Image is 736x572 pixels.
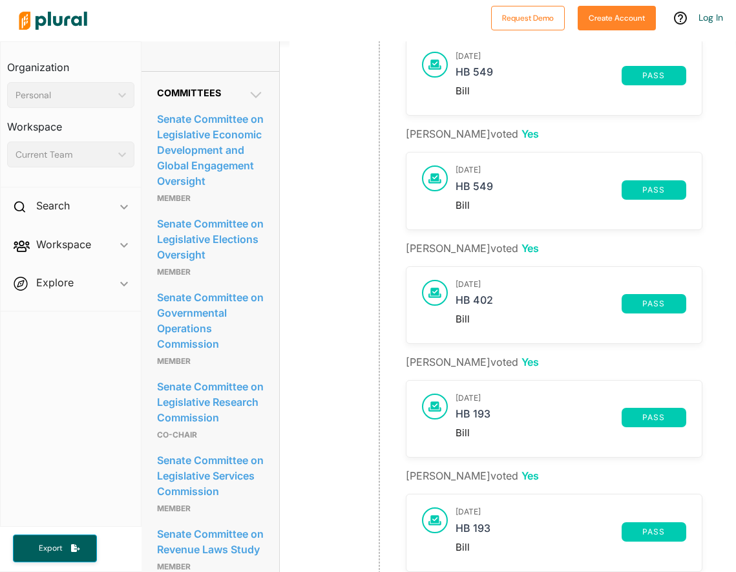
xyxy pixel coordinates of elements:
[36,198,70,213] h2: Search
[157,450,264,501] a: Senate Committee on Legislative Services Commission
[456,394,686,403] h3: [DATE]
[157,214,264,264] a: Senate Committee on Legislative Elections Oversight
[16,148,113,162] div: Current Team
[456,427,686,439] div: Bill
[157,264,264,280] p: Member
[157,524,264,559] a: Senate Committee on Revenue Laws Study
[456,408,622,427] a: HB 193
[157,191,264,206] p: Member
[456,313,686,325] div: Bill
[521,469,539,482] span: Yes
[157,377,264,427] a: Senate Committee on Legislative Research Commission
[456,66,622,85] a: HB 549
[406,242,539,255] span: [PERSON_NAME] voted
[521,242,539,255] span: Yes
[699,12,723,23] a: Log In
[157,427,264,443] p: Co-Chair
[16,89,113,102] div: Personal
[157,288,264,354] a: Senate Committee on Governmental Operations Commission
[406,355,539,368] span: [PERSON_NAME] voted
[521,355,539,368] span: Yes
[157,354,264,369] p: Member
[157,501,264,516] p: Member
[629,528,678,536] span: pass
[157,109,264,191] a: Senate Committee on Legislative Economic Development and Global Engagement Oversight
[406,469,539,482] span: [PERSON_NAME] voted
[456,85,686,97] div: Bill
[456,522,622,542] a: HB 193
[456,507,686,516] h3: [DATE]
[578,10,656,24] a: Create Account
[456,542,686,553] div: Bill
[491,10,565,24] a: Request Demo
[629,414,678,421] span: pass
[578,6,656,30] button: Create Account
[521,127,539,140] span: Yes
[456,180,622,200] a: HB 549
[629,186,678,194] span: pass
[456,165,686,175] h3: [DATE]
[456,200,686,211] div: Bill
[406,127,539,140] span: [PERSON_NAME] voted
[491,6,565,30] button: Request Demo
[7,48,134,77] h3: Organization
[456,280,686,289] h3: [DATE]
[7,108,134,136] h3: Workspace
[13,535,97,562] button: Export
[30,543,71,554] span: Export
[157,87,221,98] span: Committees
[629,72,678,79] span: pass
[629,300,678,308] span: pass
[456,294,622,313] a: HB 402
[456,52,686,61] h3: [DATE]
